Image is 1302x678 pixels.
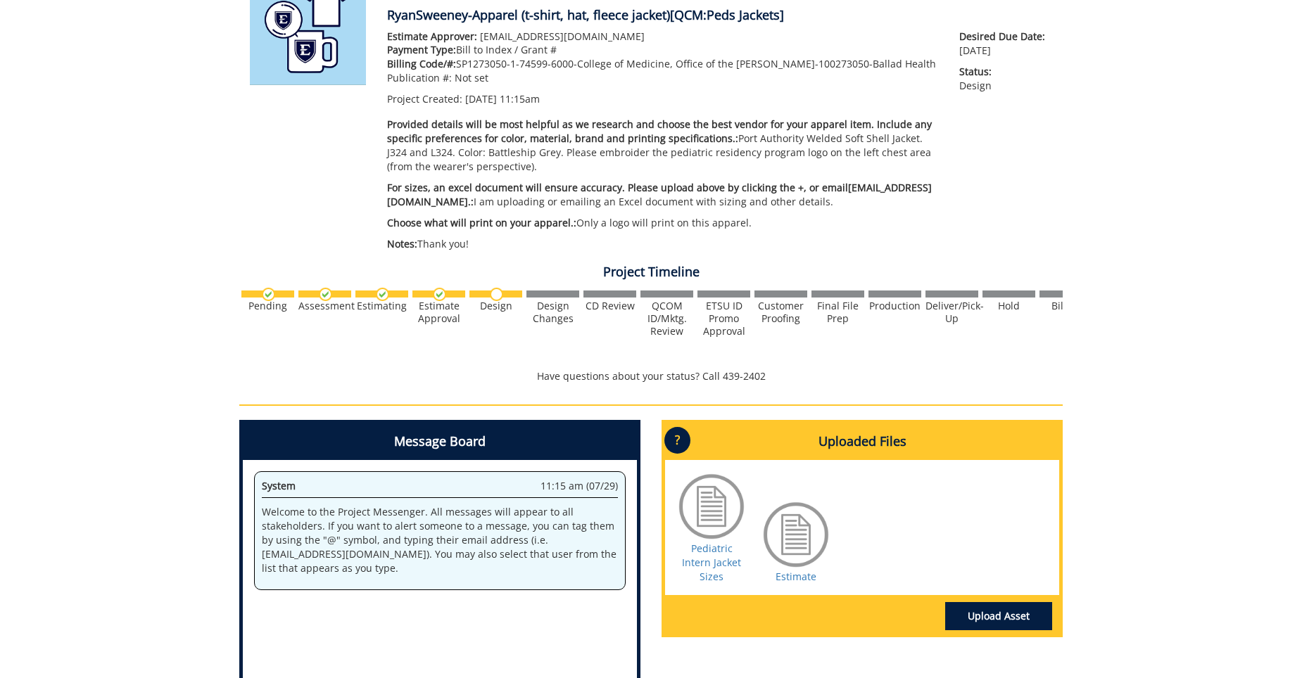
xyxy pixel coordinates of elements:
[811,300,864,325] div: Final File Prep
[262,479,296,492] span: System
[387,57,938,71] p: SP1273050-1-74599-6000-College of Medicine, Office of the [PERSON_NAME]-100273050-Ballad Health
[664,427,690,454] p: ?
[670,6,784,23] span: [QCM:Peds Jackets]
[387,216,938,230] p: Only a logo will print on this apparel.
[412,300,465,325] div: Estimate Approval
[776,570,816,583] a: Estimate
[387,237,417,250] span: Notes:
[982,300,1035,312] div: Hold
[868,300,921,312] div: Production
[945,602,1052,630] a: Upload Asset
[925,300,978,325] div: Deliver/Pick-Up
[387,181,932,208] span: For sizes, an excel document will ensure accuracy. Please upload above by clicking the +, or emai...
[239,265,1063,279] h4: Project Timeline
[298,300,351,312] div: Assessment
[243,423,637,460] h4: Message Board
[455,71,488,84] span: Not set
[387,92,462,105] span: Project Created:
[262,288,275,301] img: checkmark
[387,117,932,145] span: Provided details will be most helpful as we research and choose the best vendor for your apparel ...
[387,43,938,57] p: Bill to Index / Grant #
[239,369,1063,383] p: Have questions about your status? Call 439-2402
[387,237,938,251] p: Thank you!
[241,300,294,312] div: Pending
[959,30,1052,44] span: Desired Due Date:
[262,505,618,575] p: Welcome to the Project Messenger. All messages will appear to all stakeholders. If you want to al...
[387,117,938,174] p: Port Authority Welded Soft Shell Jacket. J324 and L324. Color: Battleship Grey. Please embroider ...
[433,288,446,301] img: checkmark
[387,43,456,56] span: Payment Type:
[387,8,1052,23] h4: RyanSweeney-Apparel (t-shirt, hat, fleece jacket)
[959,65,1052,93] p: Design
[387,30,938,44] p: [EMAIL_ADDRESS][DOMAIN_NAME]
[387,30,477,43] span: Estimate Approver:
[387,181,938,209] p: I am uploading or emailing an Excel document with sizing and other details.
[640,300,693,338] div: QCOM ID/Mktg. Review
[465,92,540,105] span: [DATE] 11:15am
[376,288,389,301] img: checkmark
[665,423,1059,460] h4: Uploaded Files
[1039,300,1092,312] div: Billing
[583,300,636,312] div: CD Review
[319,288,332,301] img: checkmark
[526,300,579,325] div: Design Changes
[387,71,452,84] span: Publication #:
[387,216,576,229] span: Choose what will print on your apparel.:
[469,300,522,312] div: Design
[754,300,807,325] div: Customer Proofing
[541,479,618,493] span: 11:15 am (07/29)
[490,288,503,301] img: no
[387,57,456,70] span: Billing Code/#:
[959,30,1052,58] p: [DATE]
[959,65,1052,79] span: Status:
[697,300,750,338] div: ETSU ID Promo Approval
[355,300,408,312] div: Estimating
[682,542,741,583] a: Pediatric Intern Jacket Sizes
